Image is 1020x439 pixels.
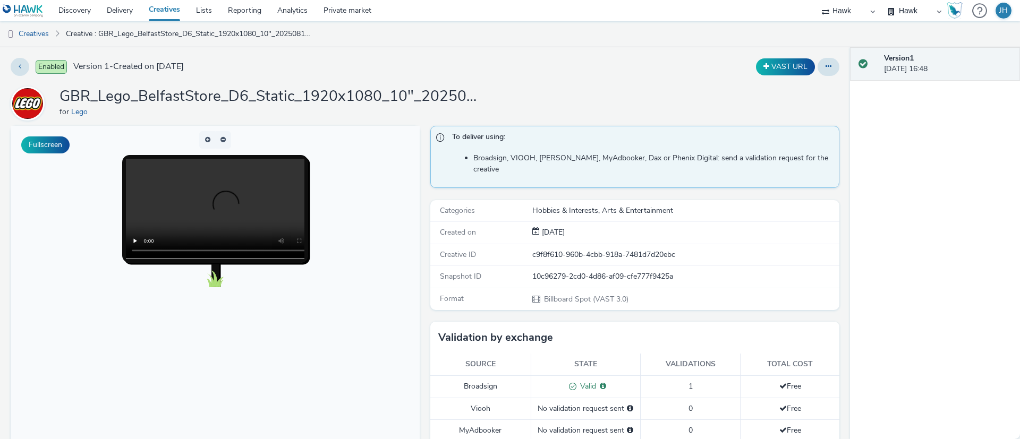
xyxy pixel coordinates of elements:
[440,249,476,260] span: Creative ID
[36,60,67,74] span: Enabled
[779,403,801,414] span: Free
[640,354,741,375] th: Validations
[576,381,596,391] span: Valid
[71,107,92,117] a: Lego
[440,271,481,281] span: Snapshot ID
[756,58,815,75] button: VAST URL
[430,354,531,375] th: Source
[5,29,16,40] img: dooh
[947,2,963,19] img: Hawk Academy
[532,249,838,260] div: c9f8f610-960b-4cbb-918a-7481d7d20ebc
[440,227,476,237] span: Created on
[12,88,43,119] img: Lego
[59,107,71,117] span: for
[688,381,693,391] span: 1
[779,425,801,435] span: Free
[440,294,464,304] span: Format
[430,398,531,419] td: Viooh
[540,227,565,238] div: Creation 11 August 2025, 16:48
[947,2,967,19] a: Hawk Academy
[61,21,316,47] a: Creative : GBR_Lego_BelfastStore_D6_Static_1920x1080_10"_20250811 ; Opening Soon
[884,53,914,63] strong: Version 1
[438,330,553,346] h3: Validation by exchange
[452,132,828,145] span: To deliver using:
[430,375,531,398] td: Broadsign
[741,354,839,375] th: Total cost
[884,53,1011,75] div: [DATE] 16:48
[540,227,565,237] span: [DATE]
[688,425,693,435] span: 0
[627,403,633,414] div: Please select a deal below and click on Send to send a validation request to Viooh.
[440,205,475,216] span: Categories
[779,381,801,391] span: Free
[11,98,49,108] a: Lego
[543,294,628,304] span: Billboard Spot (VAST 3.0)
[532,205,838,216] div: Hobbies & Interests, Arts & Entertainment
[473,153,834,175] li: Broadsign, VIOOH, [PERSON_NAME], MyAdbooker, Dax or Phenix Digital: send a validation request for...
[537,403,635,414] div: No validation request sent
[537,425,635,436] div: No validation request sent
[999,3,1008,19] div: JH
[73,61,184,73] span: Version 1 - Created on [DATE]
[688,403,693,414] span: 0
[59,87,484,107] h1: GBR_Lego_BelfastStore_D6_Static_1920x1080_10"_20250811 ; Opening Soon
[21,136,70,153] button: Fullscreen
[531,354,640,375] th: State
[3,4,44,18] img: undefined Logo
[627,425,633,436] div: Please select a deal below and click on Send to send a validation request to MyAdbooker.
[753,58,818,75] div: Duplicate the creative as a VAST URL
[532,271,838,282] div: 10c96279-2cd0-4d86-af09-cfe777f9425a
